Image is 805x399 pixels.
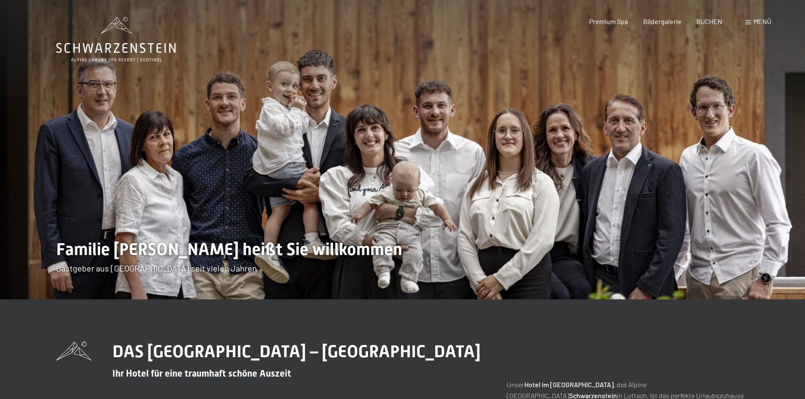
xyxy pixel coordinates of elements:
[56,239,402,259] span: Familie [PERSON_NAME] heißt Sie willkommen
[112,368,291,379] span: Ihr Hotel für eine traumhaft schöne Auszeit
[589,17,628,25] a: Premium Spa
[753,17,771,25] span: Menü
[696,17,722,25] a: BUCHEN
[643,17,682,25] a: Bildergalerie
[112,342,480,361] span: DAS [GEOGRAPHIC_DATA] – [GEOGRAPHIC_DATA]
[524,380,614,388] strong: Hotel im [GEOGRAPHIC_DATA]
[56,263,257,273] span: Gastgeber aus [GEOGRAPHIC_DATA] seit vielen Jahren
